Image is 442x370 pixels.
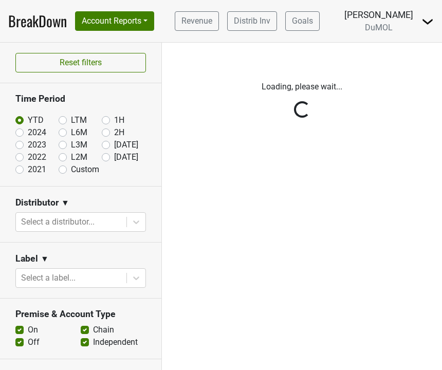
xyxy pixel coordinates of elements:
[170,81,434,93] p: Loading, please wait...
[8,10,67,32] a: BreakDown
[421,15,434,28] img: Dropdown Menu
[344,8,413,22] div: [PERSON_NAME]
[75,11,154,31] button: Account Reports
[227,11,277,31] a: Distrib Inv
[365,23,393,32] span: DuMOL
[175,11,219,31] a: Revenue
[285,11,320,31] a: Goals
